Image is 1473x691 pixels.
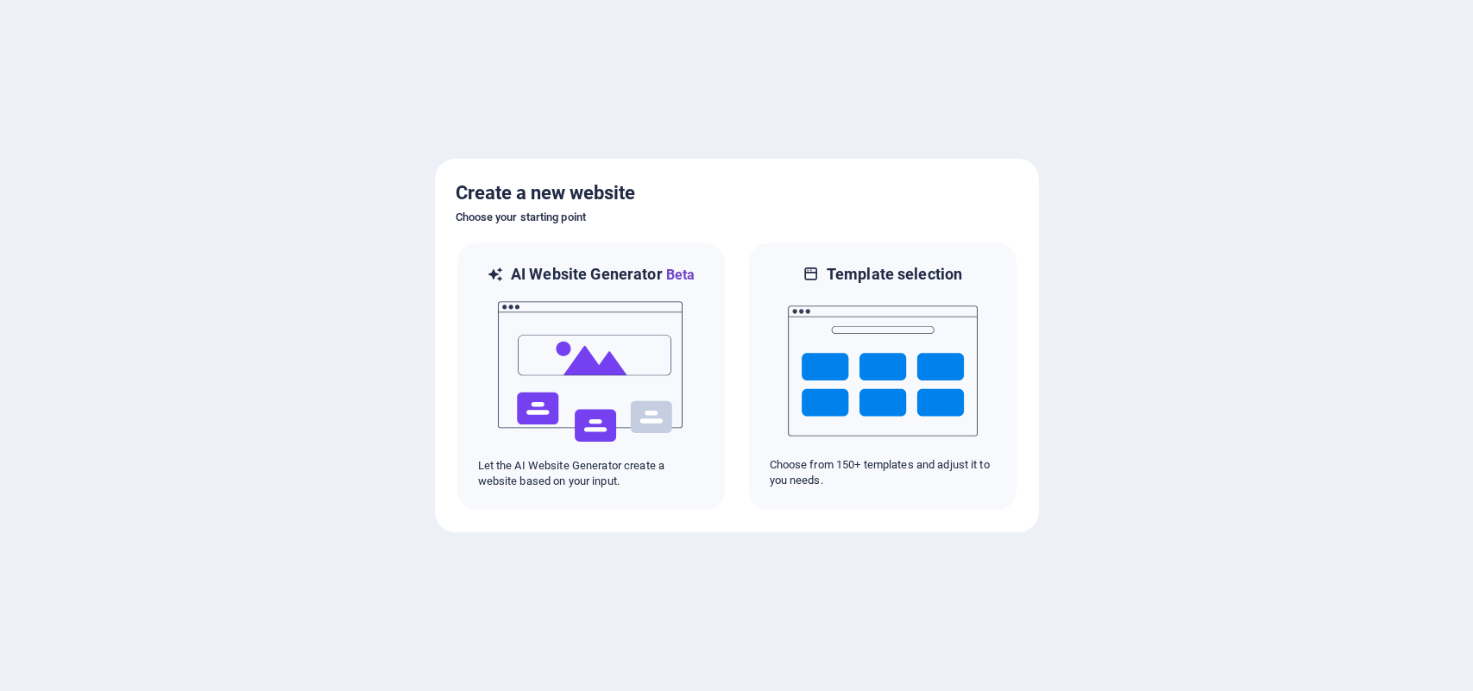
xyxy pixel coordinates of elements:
[456,207,1018,228] h6: Choose your starting point
[496,286,686,458] img: ai
[770,457,996,488] p: Choose from 150+ templates and adjust it to you needs.
[456,242,727,512] div: AI Website GeneratorBetaaiLet the AI Website Generator create a website based on your input.
[511,264,695,286] h6: AI Website Generator
[827,264,962,285] h6: Template selection
[663,267,696,283] span: Beta
[456,179,1018,207] h5: Create a new website
[478,458,704,489] p: Let the AI Website Generator create a website based on your input.
[747,242,1018,512] div: Template selectionChoose from 150+ templates and adjust it to you needs.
